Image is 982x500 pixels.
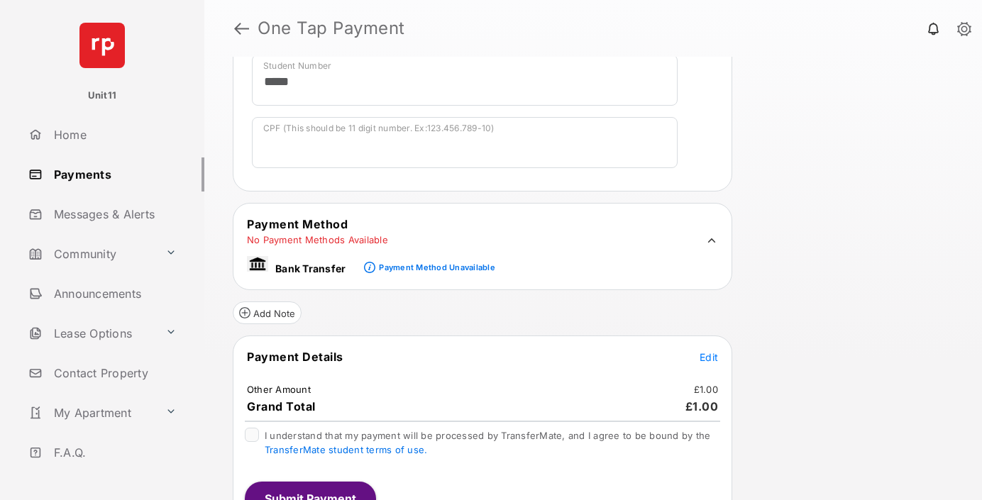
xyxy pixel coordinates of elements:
a: Community [23,237,160,271]
a: Contact Property [23,356,204,390]
a: F.A.Q. [23,435,204,470]
button: Add Note [233,301,302,324]
td: No Payment Methods Available [246,233,389,246]
a: Announcements [23,277,204,311]
img: svg+xml;base64,PHN2ZyB4bWxucz0iaHR0cDovL3d3dy53My5vcmcvMjAwMC9zdmciIHdpZHRoPSI2NCIgaGVpZ2h0PSI2NC... [79,23,125,68]
span: Payment Method [247,217,348,231]
a: My Apartment [23,396,160,430]
p: Bank Transfer [275,261,346,276]
span: Grand Total [247,399,316,413]
img: bank.png [247,256,268,272]
span: £1.00 [685,399,719,413]
a: Messages & Alerts [23,197,204,231]
a: Payments [23,157,204,191]
a: Home [23,118,204,152]
a: Lease Options [23,316,160,350]
span: Edit [700,351,718,363]
td: £1.00 [693,383,719,396]
span: I understand that my payment will be processed by TransferMate, and I agree to be bound by the [265,430,710,455]
span: Payment Details [247,350,343,364]
td: Other Amount [246,383,311,396]
p: Unit11 [88,89,117,103]
div: Payment Method Unavailable [379,262,495,272]
a: TransferMate student terms of use. [265,444,427,455]
button: Edit [700,350,718,364]
strong: One Tap Payment [258,20,405,37]
a: Payment Method Unavailable [375,251,495,275]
